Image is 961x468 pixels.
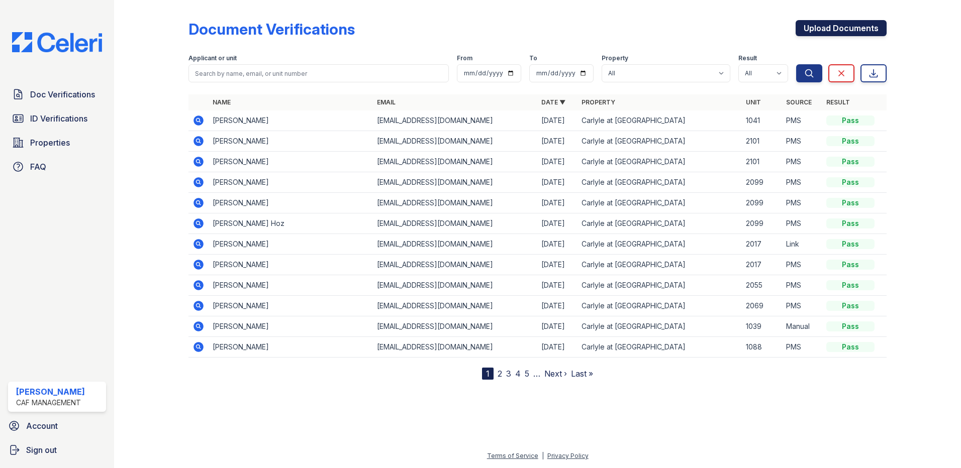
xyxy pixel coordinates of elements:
[209,316,373,337] td: [PERSON_NAME]
[529,54,537,62] label: To
[742,255,782,275] td: 2017
[746,98,761,106] a: Unit
[742,316,782,337] td: 1039
[373,172,537,193] td: [EMAIL_ADDRESS][DOMAIN_NAME]
[786,98,812,106] a: Source
[4,440,110,460] a: Sign out
[542,452,544,459] div: |
[209,255,373,275] td: [PERSON_NAME]
[209,131,373,152] td: [PERSON_NAME]
[826,115,875,126] div: Pass
[782,110,822,131] td: PMS
[826,342,875,352] div: Pass
[4,416,110,436] a: Account
[373,152,537,172] td: [EMAIL_ADDRESS][DOMAIN_NAME]
[373,296,537,316] td: [EMAIL_ADDRESS][DOMAIN_NAME]
[826,157,875,167] div: Pass
[782,213,822,234] td: PMS
[8,157,106,177] a: FAQ
[826,218,875,228] div: Pass
[16,398,85,408] div: CAF Management
[373,193,537,213] td: [EMAIL_ADDRESS][DOMAIN_NAME]
[209,110,373,131] td: [PERSON_NAME]
[541,98,565,106] a: Date ▼
[373,275,537,296] td: [EMAIL_ADDRESS][DOMAIN_NAME]
[796,20,887,36] a: Upload Documents
[826,177,875,187] div: Pass
[782,316,822,337] td: Manual
[537,234,578,255] td: [DATE]
[578,213,742,234] td: Carlyle at [GEOGRAPHIC_DATA]
[578,131,742,152] td: Carlyle at [GEOGRAPHIC_DATA]
[826,239,875,249] div: Pass
[498,369,502,379] a: 2
[782,337,822,358] td: PMS
[209,234,373,255] td: [PERSON_NAME]
[537,110,578,131] td: [DATE]
[782,193,822,213] td: PMS
[373,110,537,131] td: [EMAIL_ADDRESS][DOMAIN_NAME]
[4,32,110,52] img: CE_Logo_Blue-a8612792a0a2168367f1c8372b55b34899dd931a85d93a1a3d3e32e68fde9ad4.png
[602,54,628,62] label: Property
[533,368,540,380] span: …
[742,131,782,152] td: 2101
[826,280,875,290] div: Pass
[826,301,875,311] div: Pass
[582,98,615,106] a: Property
[373,316,537,337] td: [EMAIL_ADDRESS][DOMAIN_NAME]
[8,108,106,129] a: ID Verifications
[782,131,822,152] td: PMS
[482,368,494,380] div: 1
[8,133,106,153] a: Properties
[578,337,742,358] td: Carlyle at [GEOGRAPHIC_DATA]
[578,275,742,296] td: Carlyle at [GEOGRAPHIC_DATA]
[826,198,875,208] div: Pass
[188,20,355,38] div: Document Verifications
[525,369,529,379] a: 5
[742,193,782,213] td: 2099
[544,369,567,379] a: Next ›
[826,136,875,146] div: Pass
[782,275,822,296] td: PMS
[826,260,875,270] div: Pass
[26,420,58,432] span: Account
[30,112,87,125] span: ID Verifications
[742,337,782,358] td: 1088
[457,54,472,62] label: From
[209,296,373,316] td: [PERSON_NAME]
[537,172,578,193] td: [DATE]
[537,255,578,275] td: [DATE]
[209,193,373,213] td: [PERSON_NAME]
[213,98,231,106] a: Name
[373,234,537,255] td: [EMAIL_ADDRESS][DOMAIN_NAME]
[782,255,822,275] td: PMS
[373,131,537,152] td: [EMAIL_ADDRESS][DOMAIN_NAME]
[742,172,782,193] td: 2099
[578,172,742,193] td: Carlyle at [GEOGRAPHIC_DATA]
[209,213,373,234] td: [PERSON_NAME] Hoz
[209,337,373,358] td: [PERSON_NAME]
[209,275,373,296] td: [PERSON_NAME]
[547,452,589,459] a: Privacy Policy
[578,296,742,316] td: Carlyle at [GEOGRAPHIC_DATA]
[373,213,537,234] td: [EMAIL_ADDRESS][DOMAIN_NAME]
[578,110,742,131] td: Carlyle at [GEOGRAPHIC_DATA]
[578,193,742,213] td: Carlyle at [GEOGRAPHIC_DATA]
[537,152,578,172] td: [DATE]
[537,296,578,316] td: [DATE]
[782,152,822,172] td: PMS
[487,452,538,459] a: Terms of Service
[571,369,593,379] a: Last »
[742,110,782,131] td: 1041
[537,213,578,234] td: [DATE]
[537,337,578,358] td: [DATE]
[742,296,782,316] td: 2069
[742,234,782,255] td: 2017
[26,444,57,456] span: Sign out
[209,152,373,172] td: [PERSON_NAME]
[373,337,537,358] td: [EMAIL_ADDRESS][DOMAIN_NAME]
[515,369,521,379] a: 4
[16,386,85,398] div: [PERSON_NAME]
[578,316,742,337] td: Carlyle at [GEOGRAPHIC_DATA]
